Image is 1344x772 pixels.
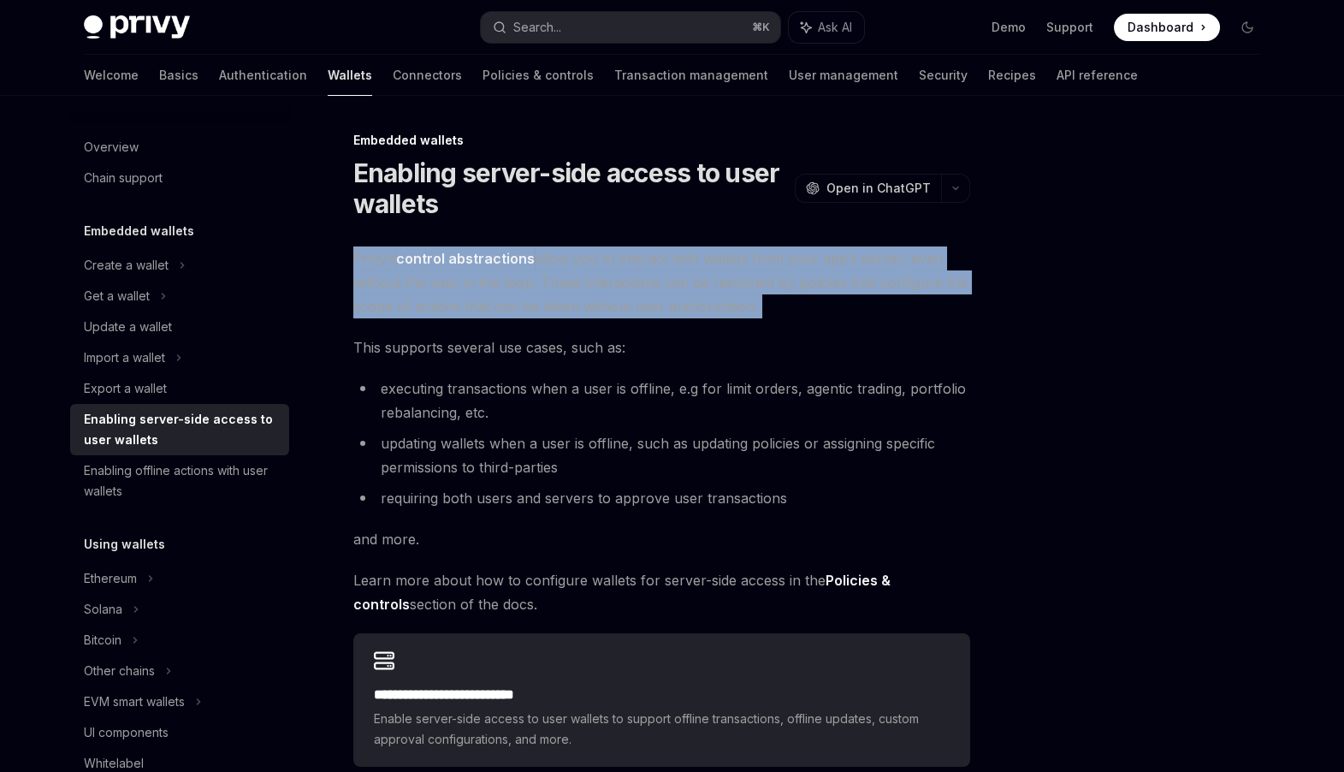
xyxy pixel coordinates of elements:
[353,568,970,616] span: Learn more about how to configure wallets for server-side access in the section of the docs.
[84,55,139,96] a: Welcome
[353,132,970,149] div: Embedded wallets
[1234,14,1261,41] button: Toggle dark mode
[393,55,462,96] a: Connectors
[84,630,121,650] div: Bitcoin
[70,455,289,507] a: Enabling offline actions with user wallets
[752,21,770,34] span: ⌘ K
[353,246,970,318] span: Privy’s allow you to interact with wallets from your app’s server, even without the user in the l...
[84,317,172,337] div: Update a wallet
[159,55,198,96] a: Basics
[70,312,289,342] a: Update a wallet
[1114,14,1220,41] a: Dashboard
[70,163,289,193] a: Chain support
[614,55,768,96] a: Transaction management
[70,717,289,748] a: UI components
[992,19,1026,36] a: Demo
[795,174,941,203] button: Open in ChatGPT
[1057,55,1138,96] a: API reference
[219,55,307,96] a: Authentication
[84,378,167,399] div: Export a wallet
[353,336,970,359] span: This supports several use cases, such as:
[84,15,190,39] img: dark logo
[353,527,970,551] span: and more.
[84,661,155,681] div: Other chains
[84,722,169,743] div: UI components
[396,250,535,268] a: control abstractions
[84,409,279,450] div: Enabling server-side access to user wallets
[789,12,864,43] button: Ask AI
[483,55,594,96] a: Policies & controls
[84,286,150,306] div: Get a wallet
[353,377,970,425] li: executing transactions when a user is offline, e.g for limit orders, agentic trading, portfolio r...
[84,692,185,712] div: EVM smart wallets
[353,486,970,510] li: requiring both users and servers to approve user transactions
[84,168,163,188] div: Chain support
[374,709,950,750] span: Enable server-side access to user wallets to support offline transactions, offline updates, custo...
[70,404,289,455] a: Enabling server-side access to user wallets
[70,373,289,404] a: Export a wallet
[70,132,289,163] a: Overview
[1046,19,1093,36] a: Support
[84,221,194,241] h5: Embedded wallets
[84,137,139,157] div: Overview
[353,431,970,479] li: updating wallets when a user is offline, such as updating policies or assigning specific permissi...
[513,17,561,38] div: Search...
[789,55,898,96] a: User management
[481,12,780,43] button: Search...⌘K
[1128,19,1193,36] span: Dashboard
[988,55,1036,96] a: Recipes
[84,599,122,620] div: Solana
[84,534,165,555] h5: Using wallets
[353,157,788,219] h1: Enabling server-side access to user wallets
[818,19,852,36] span: Ask AI
[84,568,137,589] div: Ethereum
[328,55,372,96] a: Wallets
[826,180,931,197] span: Open in ChatGPT
[84,255,169,276] div: Create a wallet
[919,55,968,96] a: Security
[84,347,165,368] div: Import a wallet
[84,460,279,502] div: Enabling offline actions with user wallets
